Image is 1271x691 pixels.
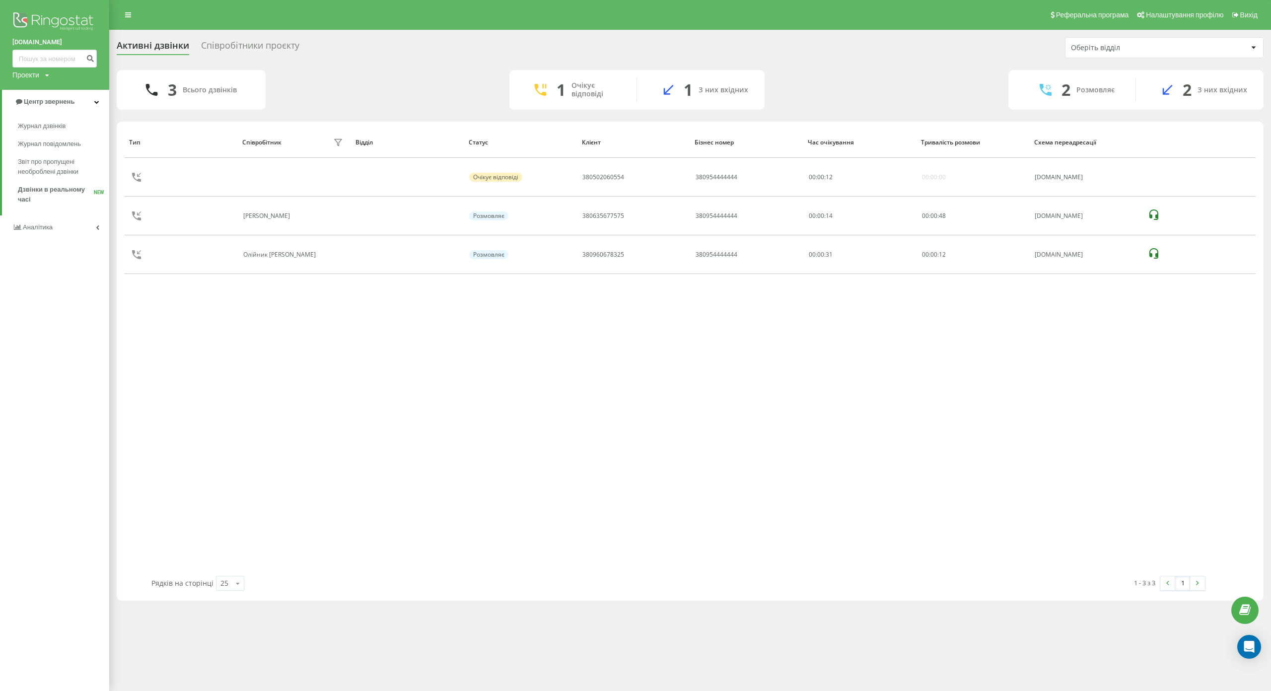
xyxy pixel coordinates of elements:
span: 12 [939,250,946,259]
a: Центр звернень [2,90,109,114]
div: Розмовляє [469,250,508,259]
span: Журнал дзвінків [18,121,66,131]
span: 00 [817,173,824,181]
span: Дзвінки в реальному часі [18,185,94,205]
div: Очікує відповіді [469,173,522,182]
div: Час очікування [808,139,912,146]
img: Ringostat logo [12,10,97,35]
span: 48 [939,211,946,220]
div: 1 [684,80,693,99]
span: 00 [930,250,937,259]
div: Всього дзвінків [183,86,237,94]
div: Тип [129,139,233,146]
div: Розмовляє [1076,86,1115,94]
div: 380635677575 [582,212,624,219]
div: З них вхідних [699,86,748,94]
div: 380954444444 [696,174,737,181]
a: 1 [1175,576,1190,590]
div: : : [809,174,833,181]
div: Схема переадресації [1034,139,1138,146]
a: [DOMAIN_NAME] [12,37,97,47]
div: Співробітники проєкту [201,40,299,56]
div: 25 [220,578,228,588]
div: 380954444444 [696,251,737,258]
div: Відділ [355,139,459,146]
span: 00 [930,211,937,220]
span: Звіт про пропущені необроблені дзвінки [18,157,104,177]
div: Open Intercom Messenger [1237,635,1261,659]
div: 380960678325 [582,251,624,258]
div: Розмовляє [469,211,508,220]
div: Співробітник [242,139,282,146]
a: Звіт про пропущені необроблені дзвінки [18,153,109,181]
div: 1 - 3 з 3 [1134,578,1155,588]
span: Налаштування профілю [1146,11,1223,19]
div: 1 [557,80,565,99]
span: 12 [826,173,833,181]
span: Центр звернень [24,98,74,105]
span: Реферальна програма [1056,11,1129,19]
div: 00:00:14 [809,212,911,219]
div: Очікує відповіді [571,81,622,98]
span: Журнал повідомлень [18,139,81,149]
a: Журнал дзвінків [18,117,109,135]
a: Дзвінки в реальному часіNEW [18,181,109,208]
span: 00 [922,250,929,259]
div: 2 [1183,80,1192,99]
div: З них вхідних [1198,86,1247,94]
span: Рядків на сторінці [151,578,213,588]
span: Аналiтика [23,223,53,231]
input: Пошук за номером [12,50,97,68]
div: Активні дзвінки [117,40,189,56]
div: Бізнес номер [695,139,798,146]
div: [DOMAIN_NAME] [1035,251,1137,258]
div: 3 [168,80,177,99]
span: 00 [922,211,929,220]
div: [DOMAIN_NAME] [1035,174,1137,181]
div: : : [922,251,946,258]
div: Оберіть відділ [1071,44,1190,52]
div: 00:00:00 [922,174,946,181]
div: 380954444444 [696,212,737,219]
span: 00 [809,173,816,181]
div: Тривалість розмови [921,139,1025,146]
span: Вихід [1240,11,1258,19]
div: Проекти [12,70,39,80]
a: Журнал повідомлень [18,135,109,153]
div: 380502060554 [582,174,624,181]
div: Олійник [PERSON_NAME] [243,251,318,258]
div: Статус [469,139,572,146]
div: : : [922,212,946,219]
div: Клієнт [582,139,686,146]
div: [PERSON_NAME] [243,212,292,219]
div: 2 [1061,80,1070,99]
div: [DOMAIN_NAME] [1035,212,1137,219]
div: 00:00:31 [809,251,911,258]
